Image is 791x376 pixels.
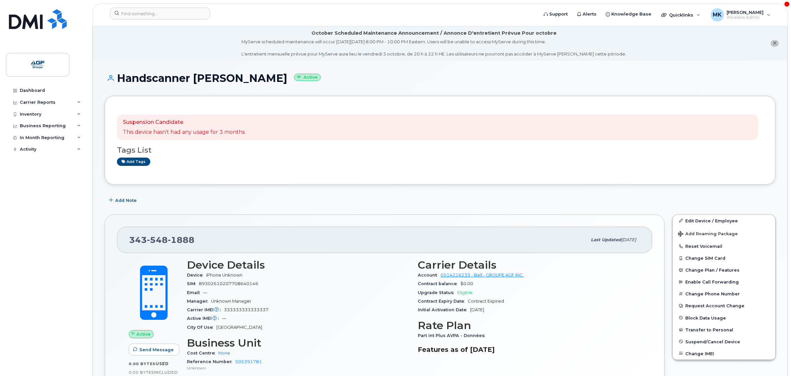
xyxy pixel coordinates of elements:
span: Device [187,273,206,278]
div: MyServe scheduled maintenance will occur [DATE][DATE] 8:00 PM - 10:00 PM Eastern. Users will be u... [241,39,626,57]
span: 0.00 Bytes [129,361,156,366]
span: 333333333333337 [224,307,269,312]
span: Suspend/Cancel Device [685,339,740,344]
button: Change Plan / Features [673,264,775,276]
span: Email [187,290,203,295]
button: Send Message [129,344,179,356]
span: [GEOGRAPHIC_DATA] [216,325,262,330]
span: 89302610207708640146 [199,281,258,286]
h3: Tags List [117,146,763,154]
span: Upgrade Status [418,290,457,295]
span: SIM [187,281,199,286]
span: [DATE] [470,307,484,312]
span: — [203,290,207,295]
span: Part int Plus AVPA - Données [418,333,488,338]
button: Add Note [105,195,142,207]
button: Change SIM Card [673,252,775,264]
h3: Business Unit [187,337,410,349]
button: Block Data Usage [673,312,775,324]
a: None [218,351,230,356]
span: $0.00 [460,281,473,286]
span: Contract Expiry Date [418,299,468,304]
span: Unknown Manager [211,299,251,304]
small: Active [294,74,321,81]
button: close notification [771,40,779,47]
span: Eligible [457,290,473,295]
span: Last updated [591,237,621,242]
h3: Rate Plan [418,320,641,331]
p: This device hasn't had any usage for 3 months [123,129,245,136]
span: 548 [147,235,168,245]
a: Edit Device / Employee [673,215,775,227]
span: Carrier IMEI [187,307,224,312]
span: Enable Call Forwarding [685,280,739,284]
button: Enable Call Forwarding [673,276,775,288]
span: Cost Centre [187,351,218,356]
p: Suspension Candidate [123,119,245,126]
span: [DATE] [621,237,636,242]
a: 505391781 [235,359,262,364]
span: 0.00 Bytes [129,370,154,375]
span: Contract Expired [468,299,504,304]
a: 0514216233 - Bell - GROUPE AGF INC. [441,273,524,278]
p: Unknown [187,365,410,371]
button: Reset Voicemail [673,240,775,252]
span: Reference Number [187,359,235,364]
h1: Handscanner [PERSON_NAME] [105,72,775,84]
span: Initial Activation Date [418,307,470,312]
a: Add tags [117,158,150,166]
h3: Carrier Details [418,259,641,271]
span: — [222,316,226,321]
span: Account [418,273,441,278]
span: Send Message [139,347,174,353]
h3: Features as of [DATE] [418,346,641,354]
span: Manager [187,299,211,304]
span: Active IMEI [187,316,222,321]
button: Request Account Change [673,300,775,312]
span: City Of Use [187,325,216,330]
button: Add Roaming Package [673,227,775,240]
button: Suspend/Cancel Device [673,336,775,348]
span: Add Note [115,197,137,204]
span: Contract balance [418,281,460,286]
iframe: Messenger Launcher [762,347,786,371]
span: Active [136,331,151,337]
span: Add Roaming Package [678,231,738,238]
h3: Device Details [187,259,410,271]
span: 343 [129,235,195,245]
span: used [156,361,169,366]
button: Change IMEI [673,348,775,359]
span: 1888 [168,235,195,245]
span: Change Plan / Features [685,268,739,273]
span: iPhone Unknown [206,273,242,278]
button: Change Phone Number [673,288,775,300]
div: October Scheduled Maintenance Announcement / Annonce D'entretient Prévue Pour octobre [311,30,557,37]
button: Transfer to Personal [673,324,775,336]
